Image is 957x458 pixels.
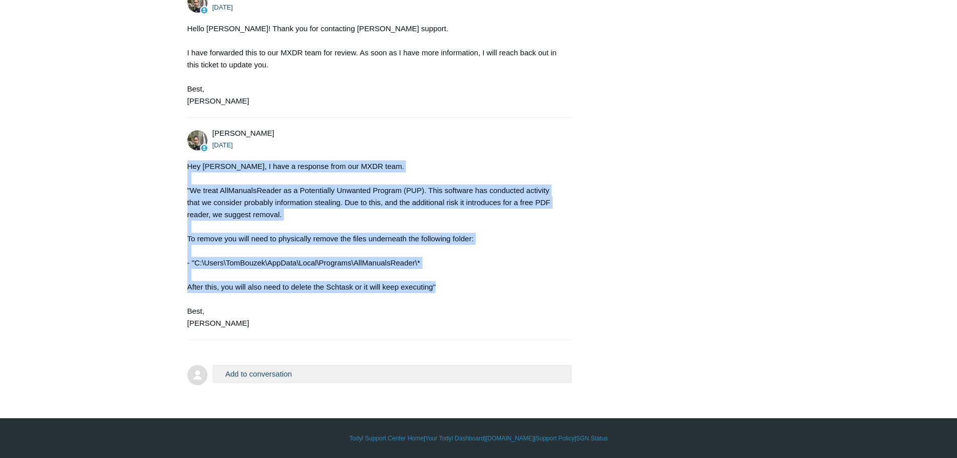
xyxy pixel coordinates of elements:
[212,141,233,149] time: 09/30/2025, 09:21
[536,434,574,443] a: Support Policy
[212,4,233,11] time: 09/24/2025, 14:45
[212,129,274,137] span: Michael Tjader
[187,23,562,107] div: Hello [PERSON_NAME]! Thank you for contacting [PERSON_NAME] support. I have forwarded this to our...
[187,434,770,443] div: | | | |
[212,365,572,383] button: Add to conversation
[576,434,608,443] a: SGN Status
[425,434,484,443] a: Your Todyl Dashboard
[349,434,423,443] a: Todyl Support Center Home
[187,160,562,329] div: Hey [PERSON_NAME], I have a response from our MXDR team. "We treat AllManualsReader as a Potentia...
[486,434,534,443] a: [DOMAIN_NAME]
